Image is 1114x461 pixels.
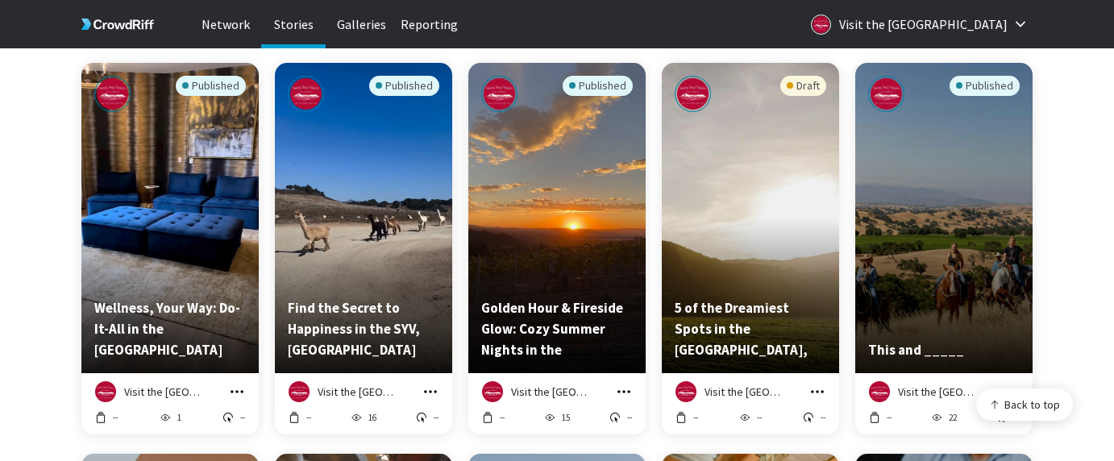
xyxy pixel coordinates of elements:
div: Published [369,76,439,96]
p: Visit the [GEOGRAPHIC_DATA] [839,11,1008,37]
button: 22 [930,410,958,425]
button: -- [222,410,246,425]
button: -- [609,410,633,425]
button: -- [675,410,699,425]
p: Find the Secret to Happiness in the SYV, CA [288,297,439,360]
button: -- [802,410,826,425]
p: 5 of the Dreamiest Spots in the Santa Ynez Valley, California [675,297,826,360]
p: Visit the [GEOGRAPHIC_DATA] [898,384,979,400]
img: Visit the Santa Ynez Valley [868,76,904,112]
button: -- [481,410,505,425]
p: Visit the [GEOGRAPHIC_DATA] [318,384,399,400]
img: Visit the Santa Ynez Valley [869,381,890,402]
button: 16 [350,410,377,425]
button: -- [738,410,763,425]
p: -- [240,411,245,424]
button: -- [868,410,892,425]
p: -- [306,411,311,424]
p: Visit the [GEOGRAPHIC_DATA] [705,384,786,400]
a: Preview story titled 'Golden Hour & Fireside Glow: Cozy Summer Nights in the Santa Ynez Valley' [468,362,646,376]
p: Visit the [GEOGRAPHIC_DATA] [124,384,206,400]
p: Visit the [GEOGRAPHIC_DATA] [511,384,592,400]
img: Visit the Santa Ynez Valley [95,381,116,402]
img: Logo for Visit the Santa Ynez Valley [811,15,831,35]
p: -- [434,411,439,424]
img: Visit the Santa Ynez Valley [675,76,711,112]
button: -- [288,410,312,425]
p: -- [113,411,118,424]
button: 15 [543,410,571,425]
p: Wellness, Your Way: Do-It-All in the Santa Ynez Valley [94,297,246,360]
button: -- [94,410,118,425]
a: Preview story titled 'Wellness, Your Way: Do-It-All in the Santa Ynez Valley' [81,362,259,376]
img: Visit the Santa Ynez Valley [288,76,324,112]
p: 22 [949,411,957,424]
p: 1 [177,411,181,424]
button: 1 [159,410,182,425]
a: Preview story titled '5 of the Dreamiest Spots in the Santa Ynez Valley, California' [662,362,839,376]
p: -- [693,411,698,424]
div: Draft [780,76,826,96]
p: This and _____ [868,339,1020,360]
p: -- [821,411,825,424]
p: -- [500,411,505,424]
button: -- [415,410,439,425]
p: 15 [562,411,570,424]
img: Visit the Santa Ynez Valley [482,381,503,402]
p: -- [627,411,632,424]
div: Published [563,76,633,96]
div: Published [176,76,246,96]
img: Visit the Santa Ynez Valley [675,381,696,402]
img: Visit the Santa Ynez Valley [481,76,518,112]
button: Back to top [976,388,1073,421]
p: Golden Hour & Fireside Glow: Cozy Summer Nights in the Santa Ynez Valley [481,297,633,360]
p: -- [757,411,762,424]
a: Preview story titled 'This and _____' [855,362,1033,376]
p: 16 [368,411,376,424]
div: Published [950,76,1020,96]
img: Visit the Santa Ynez Valley [289,381,310,402]
a: Preview story titled 'Find the Secret to Happiness in the SYV, CA' [275,362,452,376]
img: Visit the Santa Ynez Valley [94,76,131,112]
p: -- [887,411,892,424]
